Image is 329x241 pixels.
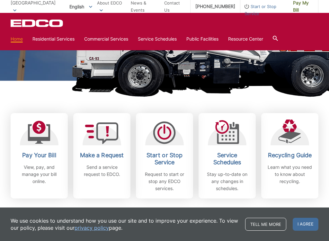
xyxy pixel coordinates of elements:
a: Service Schedules [138,35,177,43]
p: View, pay, and manage your bill online. [15,164,63,185]
h2: Recycling Guide [266,152,314,159]
a: Residential Services [32,35,75,43]
h2: Make a Request [78,152,126,159]
a: EDCD logo. Return to the homepage. [11,19,64,27]
p: We use cookies to understand how you use our site and to improve your experience. To view our pol... [11,217,239,231]
span: English [65,1,97,12]
a: Make a Request Send a service request to EDCO. [73,113,130,198]
a: Recycling Guide Learn what you need to know about recycling. [261,113,318,198]
a: Public Facilities [186,35,218,43]
p: Learn what you need to know about recycling. [266,164,314,185]
h2: Start or Stop Service [141,152,188,166]
a: Home [11,35,23,43]
a: Tell me more [245,218,286,231]
p: Request to start or stop any EDCO services. [141,171,188,192]
h2: Pay Your Bill [15,152,63,159]
a: Pay Your Bill View, pay, and manage your bill online. [11,113,68,198]
p: Send a service request to EDCO. [78,164,126,178]
a: Resource Center [228,35,263,43]
a: Service Schedules Stay up-to-date on any changes in schedules. [199,113,256,198]
a: privacy policy [75,224,109,231]
a: Commercial Services [84,35,128,43]
p: Stay up-to-date on any changes in schedules. [203,171,251,192]
h2: Service Schedules [203,152,251,166]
